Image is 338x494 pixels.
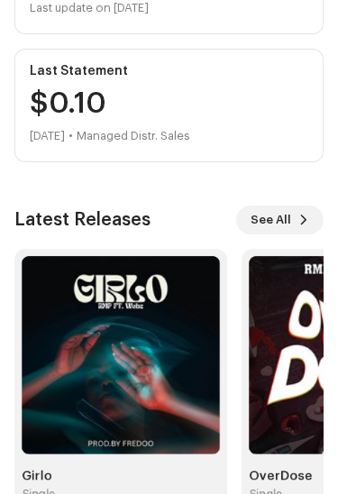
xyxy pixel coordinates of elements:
span: See All [251,202,291,238]
div: Girlo [22,469,220,483]
div: [DATE] [30,125,65,147]
div: Last Statement [30,64,308,78]
img: 5a0a936b-7e0d-47a4-b27f-abdc9a83c0dc [22,256,220,454]
button: See All [236,206,324,234]
re-o-card-value: Last Statement [14,49,324,162]
div: Managed Distr. Sales [77,125,190,147]
h3: Latest Releases [14,206,151,234]
div: • [69,125,73,147]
